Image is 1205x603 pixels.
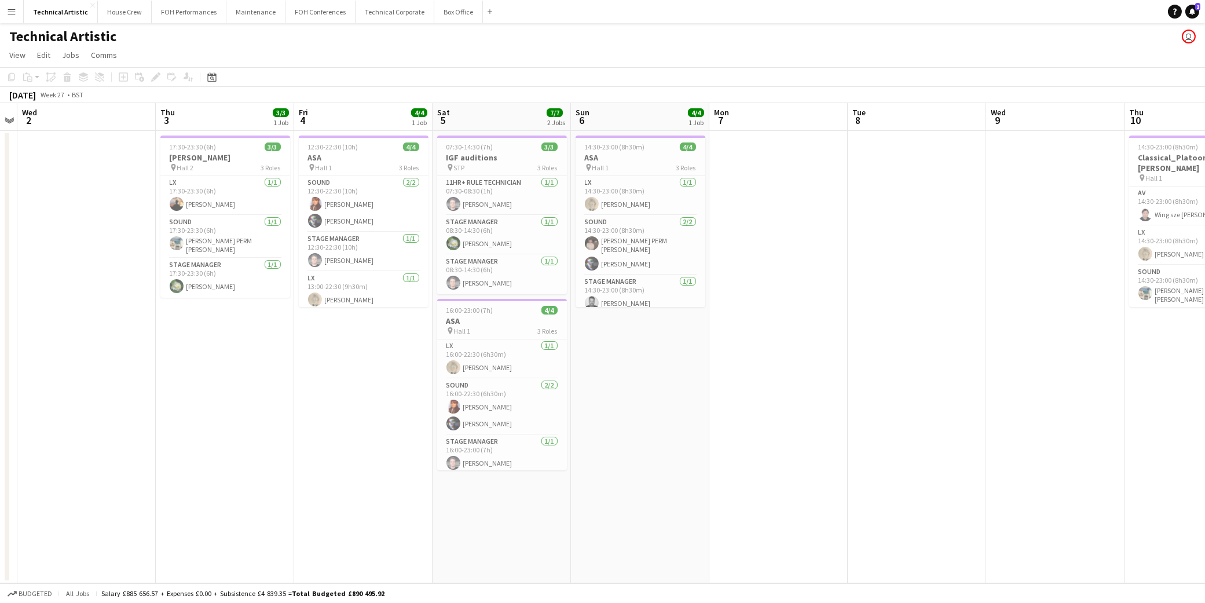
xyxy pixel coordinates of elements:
[547,118,565,127] div: 2 Jobs
[159,114,175,127] span: 3
[1129,107,1144,118] span: Thu
[1182,30,1196,43] app-user-avatar: Sally PERM Pochciol
[160,215,290,258] app-card-role: Sound1/117:30-23:30 (6h)[PERSON_NAME] PERM [PERSON_NAME]
[576,275,705,315] app-card-role: Stage Manager1/114:30-23:00 (8h30m)[PERSON_NAME]
[437,152,567,163] h3: IGF auditions
[851,114,866,127] span: 8
[19,590,52,598] span: Budgeted
[989,114,1006,127] span: 9
[437,107,450,118] span: Sat
[547,108,563,117] span: 7/7
[152,1,226,23] button: FOH Performances
[6,587,54,600] button: Budgeted
[400,163,419,172] span: 3 Roles
[437,316,567,326] h3: ASA
[538,327,558,335] span: 3 Roles
[576,176,705,215] app-card-role: LX1/114:30-23:00 (8h30m)[PERSON_NAME]
[37,50,50,60] span: Edit
[585,142,645,151] span: 14:30-23:00 (8h30m)
[576,152,705,163] h3: ASA
[437,176,567,215] app-card-role: 11hr+ Rule Technician1/107:30-08:30 (1h)[PERSON_NAME]
[160,176,290,215] app-card-role: LX1/117:30-23:30 (6h)[PERSON_NAME]
[38,90,67,99] span: Week 27
[714,107,729,118] span: Mon
[446,142,493,151] span: 07:30-14:30 (7h)
[265,142,281,151] span: 3/3
[299,232,428,272] app-card-role: Stage Manager1/112:30-22:30 (10h)[PERSON_NAME]
[688,108,704,117] span: 4/4
[437,255,567,294] app-card-role: Stage Manager1/108:30-14:30 (6h)[PERSON_NAME]
[1146,174,1163,182] span: Hall 1
[22,107,37,118] span: Wed
[403,142,419,151] span: 4/4
[86,47,122,63] a: Comms
[297,114,308,127] span: 4
[160,152,290,163] h3: [PERSON_NAME]
[680,142,696,151] span: 4/4
[308,142,358,151] span: 12:30-22:30 (10h)
[160,136,290,298] app-job-card: 17:30-23:30 (6h)3/3[PERSON_NAME] Hall 23 RolesLX1/117:30-23:30 (6h)[PERSON_NAME]Sound1/117:30-23:...
[98,1,152,23] button: House Crew
[299,176,428,232] app-card-role: Sound2/212:30-22:30 (10h)[PERSON_NAME][PERSON_NAME]
[541,142,558,151] span: 3/3
[712,114,729,127] span: 7
[437,435,567,474] app-card-role: Stage Manager1/116:00-23:00 (7h)[PERSON_NAME]
[574,114,589,127] span: 6
[72,90,83,99] div: BST
[9,89,36,101] div: [DATE]
[292,589,384,598] span: Total Budgeted £890 495.92
[1138,142,1199,151] span: 14:30-23:00 (8h30m)
[57,47,84,63] a: Jobs
[356,1,434,23] button: Technical Corporate
[437,339,567,379] app-card-role: LX1/116:00-22:30 (6h30m)[PERSON_NAME]
[273,118,288,127] div: 1 Job
[412,118,427,127] div: 1 Job
[676,163,696,172] span: 3 Roles
[9,28,116,45] h1: Technical Artistic
[435,114,450,127] span: 5
[1127,114,1144,127] span: 10
[434,1,483,23] button: Box Office
[24,1,98,23] button: Technical Artistic
[101,589,384,598] div: Salary £885 656.57 + Expenses £0.00 + Subsistence £4 839.35 =
[273,108,289,117] span: 3/3
[64,589,91,598] span: All jobs
[1195,3,1200,10] span: 1
[1185,5,1199,19] a: 1
[852,107,866,118] span: Tue
[576,136,705,307] app-job-card: 14:30-23:00 (8h30m)4/4ASA Hall 13 RolesLX1/114:30-23:00 (8h30m)[PERSON_NAME]Sound2/214:30-23:00 (...
[177,163,194,172] span: Hall 2
[299,107,308,118] span: Fri
[688,118,704,127] div: 1 Job
[91,50,117,60] span: Comms
[437,379,567,435] app-card-role: Sound2/216:00-22:30 (6h30m)[PERSON_NAME][PERSON_NAME]
[160,107,175,118] span: Thu
[576,215,705,275] app-card-role: Sound2/214:30-23:00 (8h30m)[PERSON_NAME] PERM [PERSON_NAME][PERSON_NAME]
[261,163,281,172] span: 3 Roles
[437,136,567,294] app-job-card: 07:30-14:30 (7h)3/3IGF auditions STP3 Roles11hr+ Rule Technician1/107:30-08:30 (1h)[PERSON_NAME]S...
[170,142,217,151] span: 17:30-23:30 (6h)
[437,215,567,255] app-card-role: Stage Manager1/108:30-14:30 (6h)[PERSON_NAME]
[226,1,285,23] button: Maintenance
[299,152,428,163] h3: ASA
[62,50,79,60] span: Jobs
[32,47,55,63] a: Edit
[299,272,428,311] app-card-role: LX1/113:00-22:30 (9h30m)[PERSON_NAME]
[9,50,25,60] span: View
[454,327,471,335] span: Hall 1
[538,163,558,172] span: 3 Roles
[991,107,1006,118] span: Wed
[576,107,589,118] span: Sun
[592,163,609,172] span: Hall 1
[454,163,465,172] span: STP
[316,163,332,172] span: Hall 1
[285,1,356,23] button: FOH Conferences
[437,299,567,470] app-job-card: 16:00-23:00 (7h)4/4ASA Hall 13 RolesLX1/116:00-22:30 (6h30m)[PERSON_NAME]Sound2/216:00-22:30 (6h3...
[541,306,558,315] span: 4/4
[20,114,37,127] span: 2
[299,136,428,307] app-job-card: 12:30-22:30 (10h)4/4ASA Hall 13 RolesSound2/212:30-22:30 (10h)[PERSON_NAME][PERSON_NAME]Stage Man...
